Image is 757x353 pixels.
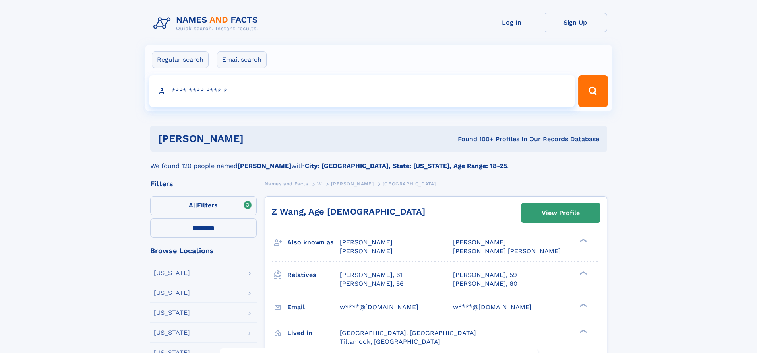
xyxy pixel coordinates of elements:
div: [US_STATE] [154,330,190,336]
a: [PERSON_NAME], 61 [340,271,403,279]
span: [PERSON_NAME] [340,247,393,255]
div: ❯ [578,238,587,243]
span: [GEOGRAPHIC_DATA] [383,181,436,187]
a: [PERSON_NAME], 60 [453,279,517,288]
b: City: [GEOGRAPHIC_DATA], State: [US_STATE], Age Range: 18-25 [305,162,507,170]
a: W [317,179,322,189]
label: Email search [217,51,267,68]
div: [US_STATE] [154,310,190,316]
label: Filters [150,196,257,215]
button: Search Button [578,75,608,107]
a: Sign Up [544,13,607,32]
input: search input [149,75,575,107]
span: [PERSON_NAME] [340,238,393,246]
div: ❯ [578,328,587,333]
div: [US_STATE] [154,290,190,296]
a: [PERSON_NAME], 59 [453,271,517,279]
label: Regular search [152,51,209,68]
div: We found 120 people named with . [150,152,607,171]
span: [PERSON_NAME] [331,181,374,187]
h1: [PERSON_NAME] [158,134,351,144]
h3: Email [287,300,340,314]
div: ❯ [578,302,587,308]
a: Z Wang, Age [DEMOGRAPHIC_DATA] [271,207,425,216]
a: [PERSON_NAME] [331,179,374,189]
div: Found 100+ Profiles In Our Records Database [350,135,599,144]
div: Filters [150,180,257,187]
span: Tillamook, [GEOGRAPHIC_DATA] [340,338,440,345]
div: [US_STATE] [154,270,190,276]
b: [PERSON_NAME] [238,162,291,170]
img: Logo Names and Facts [150,13,265,34]
span: W [317,181,322,187]
div: ❯ [578,270,587,275]
div: View Profile [542,204,580,222]
span: All [189,201,197,209]
span: [GEOGRAPHIC_DATA], [GEOGRAPHIC_DATA] [340,329,476,337]
a: Log In [480,13,544,32]
h3: Also known as [287,236,340,249]
div: Browse Locations [150,247,257,254]
h3: Relatives [287,268,340,282]
h3: Lived in [287,326,340,340]
a: Names and Facts [265,179,308,189]
span: [PERSON_NAME] [PERSON_NAME] [453,247,561,255]
span: [PERSON_NAME] [453,238,506,246]
a: [PERSON_NAME], 56 [340,279,404,288]
a: View Profile [521,203,600,222]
